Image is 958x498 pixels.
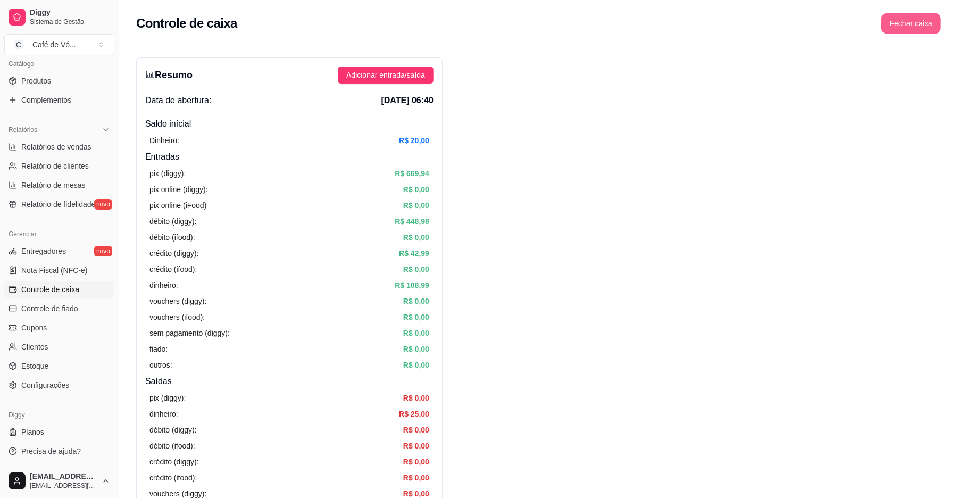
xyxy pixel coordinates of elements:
[21,246,66,256] span: Entregadores
[30,8,110,18] span: Diggy
[4,34,114,55] button: Select a team
[149,279,178,291] article: dinheiro:
[145,375,434,388] h4: Saídas
[30,472,97,482] span: [EMAIL_ADDRESS][DOMAIN_NAME]
[13,39,24,50] span: C
[149,215,197,227] article: débito (diggy):
[4,300,114,317] a: Controle de fiado
[21,265,87,276] span: Nota Fiscal (NFC-e)
[403,392,429,404] article: R$ 0,00
[149,343,168,355] article: fiado:
[21,427,44,437] span: Planos
[403,263,429,275] article: R$ 0,00
[145,68,193,82] h3: Resumo
[145,118,434,130] h4: Saldo inícial
[403,327,429,339] article: R$ 0,00
[4,338,114,355] a: Clientes
[21,95,71,105] span: Complementos
[21,361,48,371] span: Estoque
[403,200,429,211] article: R$ 0,00
[399,408,429,420] article: R$ 25,00
[149,311,205,323] article: vouchers (ifood):
[4,177,114,194] a: Relatório de mesas
[30,482,97,490] span: [EMAIL_ADDRESS][DOMAIN_NAME]
[149,135,179,146] article: Dinheiro:
[145,151,434,163] h4: Entradas
[21,380,69,391] span: Configurações
[149,472,197,484] article: crédito (ifood):
[4,319,114,336] a: Cupons
[21,142,91,152] span: Relatórios de vendas
[30,18,110,26] span: Sistema de Gestão
[21,161,89,171] span: Relatório de clientes
[4,4,114,30] a: DiggySistema de Gestão
[21,284,79,295] span: Controle de caixa
[4,196,114,213] a: Relatório de fidelidadenovo
[32,39,76,50] div: Café de Vó ...
[346,69,425,81] span: Adicionar entrada/saída
[21,180,86,190] span: Relatório de mesas
[21,322,47,333] span: Cupons
[149,392,186,404] article: pix (diggy):
[403,359,429,371] article: R$ 0,00
[4,226,114,243] div: Gerenciar
[149,168,186,179] article: pix (diggy):
[21,76,51,86] span: Produtos
[4,424,114,441] a: Planos
[149,263,197,275] article: crédito (ifood):
[403,343,429,355] article: R$ 0,00
[4,157,114,175] a: Relatório de clientes
[399,247,429,259] article: R$ 42,99
[21,446,81,456] span: Precisa de ajuda?
[395,168,429,179] article: R$ 669,94
[4,358,114,375] a: Estoque
[149,327,230,339] article: sem pagamento (diggy):
[4,72,114,89] a: Produtos
[338,67,434,84] button: Adicionar entrada/saída
[4,262,114,279] a: Nota Fiscal (NFC-e)
[395,215,429,227] article: R$ 448,98
[149,408,178,420] article: dinheiro:
[4,138,114,155] a: Relatórios de vendas
[9,126,37,134] span: Relatórios
[403,472,429,484] article: R$ 0,00
[4,281,114,298] a: Controle de caixa
[136,15,237,32] h2: Controle de caixa
[395,279,429,291] article: R$ 108,99
[149,200,206,211] article: pix online (iFood)
[4,243,114,260] a: Entregadoresnovo
[149,295,206,307] article: vouchers (diggy):
[21,303,78,314] span: Controle de fiado
[145,70,155,79] span: bar-chart
[4,468,114,494] button: [EMAIL_ADDRESS][DOMAIN_NAME][EMAIL_ADDRESS][DOMAIN_NAME]
[149,359,172,371] article: outros:
[403,440,429,452] article: R$ 0,00
[21,199,95,210] span: Relatório de fidelidade
[403,424,429,436] article: R$ 0,00
[881,13,941,34] button: Fechar caixa
[403,231,429,243] article: R$ 0,00
[21,342,48,352] span: Clientes
[4,443,114,460] a: Precisa de ajuda?
[403,456,429,468] article: R$ 0,00
[4,92,114,109] a: Complementos
[381,94,434,107] span: [DATE] 06:40
[4,406,114,424] div: Diggy
[145,94,212,107] span: Data de abertura:
[149,231,195,243] article: débito (ifood):
[4,377,114,394] a: Configurações
[149,440,195,452] article: débito (ifood):
[149,247,199,259] article: crédito (diggy):
[149,184,208,195] article: pix online (diggy):
[403,184,429,195] article: R$ 0,00
[403,295,429,307] article: R$ 0,00
[403,311,429,323] article: R$ 0,00
[149,456,199,468] article: crédito (diggy):
[399,135,429,146] article: R$ 20,00
[4,55,114,72] div: Catálogo
[149,424,197,436] article: débito (diggy):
